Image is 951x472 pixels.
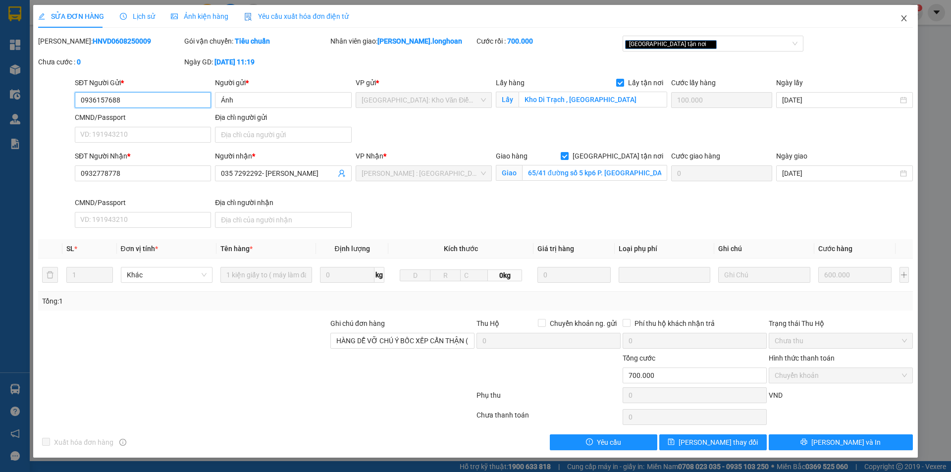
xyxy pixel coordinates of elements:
span: close [708,42,713,47]
div: [PERSON_NAME]: [38,36,182,47]
span: picture [171,13,178,20]
input: Cước lấy hàng [671,92,772,108]
div: SĐT Người Nhận [75,151,211,161]
span: close-circle [900,170,907,177]
span: VND [769,391,783,399]
input: Địa chỉ của người nhận [215,212,351,228]
span: SỬA ĐƠN HÀNG [38,12,104,20]
b: [DATE] 11:19 [214,58,255,66]
span: edit [38,13,45,20]
input: Cước giao hàng [671,165,772,181]
span: exclamation-circle [586,438,593,446]
span: [GEOGRAPHIC_DATA] tận nơi [569,151,667,161]
span: 0kg [488,269,522,281]
th: Ghi chú [714,239,814,259]
div: CMND/Passport [75,197,211,208]
span: Khác [127,267,207,282]
div: Chưa thanh toán [475,410,622,427]
input: Ghi chú đơn hàng [330,333,475,349]
span: Giá trị hàng [537,245,574,253]
span: Lấy [496,92,519,107]
div: Địa chỉ người gửi [215,112,351,123]
button: Close [890,5,918,33]
div: Phụ thu [475,390,622,407]
div: Nhân viên giao: [330,36,475,47]
span: Tên hàng [220,245,253,253]
span: close [900,14,908,22]
div: VP gửi [356,77,492,88]
input: Giao tận nơi [522,165,667,181]
div: Tổng: 1 [42,296,367,307]
button: plus [899,267,909,283]
span: Cước hàng [818,245,852,253]
span: Xuất hóa đơn hàng [50,437,117,448]
span: [PERSON_NAME] thay đổi [679,437,758,448]
span: Lấy tận nơi [624,77,667,88]
div: Ngày GD: [184,56,328,67]
b: [PERSON_NAME].longhoan [377,37,462,45]
span: Hồ Chí Minh : Kho Quận 12 [362,166,486,181]
b: 700.000 [507,37,533,45]
span: Lấy hàng [496,79,525,87]
span: Chuyển khoản ng. gửi [546,318,621,329]
input: 0 [818,267,892,283]
div: Người nhận [215,151,351,161]
input: Địa chỉ của người gửi [215,127,351,143]
label: Ngày lấy [776,79,803,87]
img: icon [244,13,252,21]
b: HNVD0608250009 [93,37,151,45]
input: Ghi Chú [718,267,810,283]
span: VP Nhận [356,152,383,160]
span: [GEOGRAPHIC_DATA] tận nơi [625,40,717,49]
b: Tiêu chuẩn [235,37,270,45]
span: Giao hàng [496,152,528,160]
span: Phí thu hộ khách nhận trả [631,318,719,329]
span: Yêu cầu [597,437,621,448]
div: Chưa cước : [38,56,182,67]
label: Ngày giao [776,152,807,160]
span: Giao [496,165,522,181]
input: R [430,269,461,281]
label: Cước giao hàng [671,152,720,160]
div: Địa chỉ người nhận [215,197,351,208]
input: D [400,269,430,281]
input: Ngày giao [782,168,898,179]
span: SL [66,245,74,253]
input: Ngày lấy [782,95,898,105]
button: exclamation-circleYêu cầu [550,434,657,450]
div: Trạng thái Thu Hộ [769,318,913,329]
span: user-add [338,169,346,177]
span: Lịch sử [120,12,155,20]
div: Người gửi [215,77,351,88]
span: kg [374,267,384,283]
input: VD: Bàn, Ghế [220,267,312,283]
button: delete [42,267,58,283]
label: Cước lấy hàng [671,79,716,87]
div: CMND/Passport [75,112,211,123]
span: clock-circle [120,13,127,20]
span: close-circle [900,97,907,104]
span: Chuyển khoản [775,368,907,383]
span: Kích thước [444,245,478,253]
input: Lấy tận nơi [519,92,667,107]
div: SĐT Người Gửi [75,77,211,88]
label: Ghi chú đơn hàng [330,319,385,327]
input: C [460,269,488,281]
input: 0 [537,267,611,283]
button: printer[PERSON_NAME] và In [769,434,913,450]
button: save[PERSON_NAME] thay đổi [659,434,767,450]
span: Thu Hộ [476,319,499,327]
span: [PERSON_NAME] và In [811,437,881,448]
span: save [668,438,675,446]
div: Cước rồi : [476,36,621,47]
span: Chưa thu [775,333,907,348]
div: Gói vận chuyển: [184,36,328,47]
span: Ảnh kiện hàng [171,12,228,20]
label: Hình thức thanh toán [769,354,835,362]
span: Định lượng [334,245,370,253]
th: Loại phụ phí [615,239,714,259]
span: info-circle [119,439,126,446]
span: Hà Nội: Kho Văn Điển Thanh Trì [362,93,486,107]
b: 0 [77,58,81,66]
span: Đơn vị tính [121,245,158,253]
